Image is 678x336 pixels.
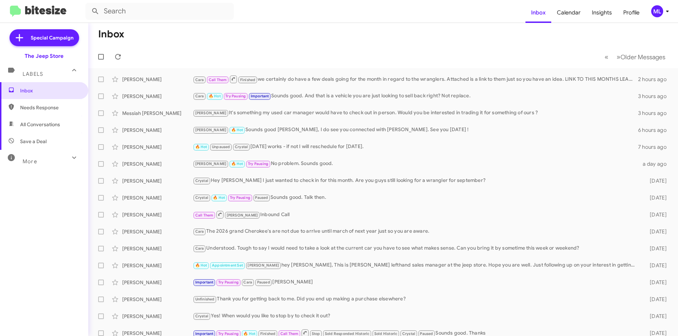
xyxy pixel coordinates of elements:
[638,110,672,117] div: 3 hours ago
[638,143,672,151] div: 7 hours ago
[638,296,672,303] div: [DATE]
[193,312,638,320] div: Yes! When would you like to stop by to check it out?
[193,295,638,303] div: Thank you for getting back to me. Did you end up making a purchase elsewhere?
[193,75,638,84] div: we certainly do have a few deals going for the month in regard to the wranglers. Attached is a li...
[257,280,270,285] span: Paused
[193,143,638,151] div: [DATE] works - if not I will reschedule for [DATE].
[230,195,250,200] span: Try Pausing
[195,178,208,183] span: Crystal
[23,158,37,165] span: More
[213,195,225,200] span: 🔥 Hot
[209,94,221,98] span: 🔥 Hot
[195,161,227,166] span: [PERSON_NAME]
[600,50,613,64] button: Previous
[195,195,208,200] span: Crystal
[122,296,193,303] div: [PERSON_NAME]
[193,92,638,100] div: Sounds good. And that is a vehicle you are just looking to sell back right? Not replace.
[193,261,638,269] div: hey [PERSON_NAME], This is [PERSON_NAME] lefthand sales manager at the jeep store. Hope you are w...
[231,128,243,132] span: 🔥 Hot
[195,263,207,268] span: 🔥 Hot
[122,177,193,184] div: [PERSON_NAME]
[280,331,299,336] span: Call Them
[218,331,239,336] span: Try Pausing
[20,104,80,111] span: Needs Response
[240,78,256,82] span: Finished
[122,127,193,134] div: [PERSON_NAME]
[248,263,279,268] span: [PERSON_NAME]
[638,127,672,134] div: 6 hours ago
[85,3,234,20] input: Search
[20,87,80,94] span: Inbox
[20,121,60,128] span: All Conversations
[260,331,276,336] span: Finished
[586,2,618,23] a: Insights
[325,331,370,336] span: Sold Responded Historic
[122,211,193,218] div: [PERSON_NAME]
[193,244,638,252] div: Understood. Tough to say I would need to take a look at the current car you have to see what make...
[193,210,638,219] div: Inbound Call
[620,53,665,61] span: Older Messages
[638,93,672,100] div: 3 hours ago
[10,29,79,46] a: Special Campaign
[638,76,672,83] div: 2 hours ago
[251,94,269,98] span: Important
[122,194,193,201] div: [PERSON_NAME]
[227,213,258,218] span: [PERSON_NAME]
[193,227,638,236] div: The 2026 grand Cherokee's are not due to arrive until march of next year just so you are aware.
[122,313,193,320] div: [PERSON_NAME]
[374,331,398,336] span: Sold Historic
[122,93,193,100] div: [PERSON_NAME]
[225,94,246,98] span: Try Pausing
[195,246,204,251] span: Cara
[402,331,415,336] span: Crystal
[122,143,193,151] div: [PERSON_NAME]
[645,5,670,17] button: ML
[212,145,230,149] span: Unpaused
[23,71,43,77] span: Labels
[420,331,433,336] span: Paused
[601,50,670,64] nav: Page navigation example
[638,194,672,201] div: [DATE]
[122,160,193,167] div: [PERSON_NAME]
[122,110,193,117] div: Messiah [PERSON_NAME]
[20,138,47,145] span: Save a Deal
[638,245,672,252] div: [DATE]
[638,228,672,235] div: [DATE]
[605,53,608,61] span: «
[218,280,239,285] span: Try Pausing
[212,263,243,268] span: Appointment Set
[651,5,663,17] div: ML
[235,145,248,149] span: Crystal
[195,94,204,98] span: Cara
[195,111,227,115] span: [PERSON_NAME]
[195,297,215,301] span: Unfinished
[312,331,320,336] span: Stop
[31,34,73,41] span: Special Campaign
[195,213,214,218] span: Call Them
[193,278,638,286] div: [PERSON_NAME]
[638,313,672,320] div: [DATE]
[638,279,672,286] div: [DATE]
[195,229,204,234] span: Cara
[618,2,645,23] a: Profile
[122,228,193,235] div: [PERSON_NAME]
[248,161,268,166] span: Try Pausing
[525,2,551,23] a: Inbox
[122,245,193,252] div: [PERSON_NAME]
[122,279,193,286] div: [PERSON_NAME]
[193,109,638,117] div: It's something my used car manager would have to check out in person. Would you be interested in ...
[195,78,204,82] span: Cara
[122,262,193,269] div: [PERSON_NAME]
[195,128,227,132] span: [PERSON_NAME]
[243,331,255,336] span: 🔥 Hot
[617,53,620,61] span: »
[638,177,672,184] div: [DATE]
[195,280,214,285] span: Important
[551,2,586,23] a: Calendar
[209,78,227,82] span: Call Them
[195,314,208,318] span: Crystal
